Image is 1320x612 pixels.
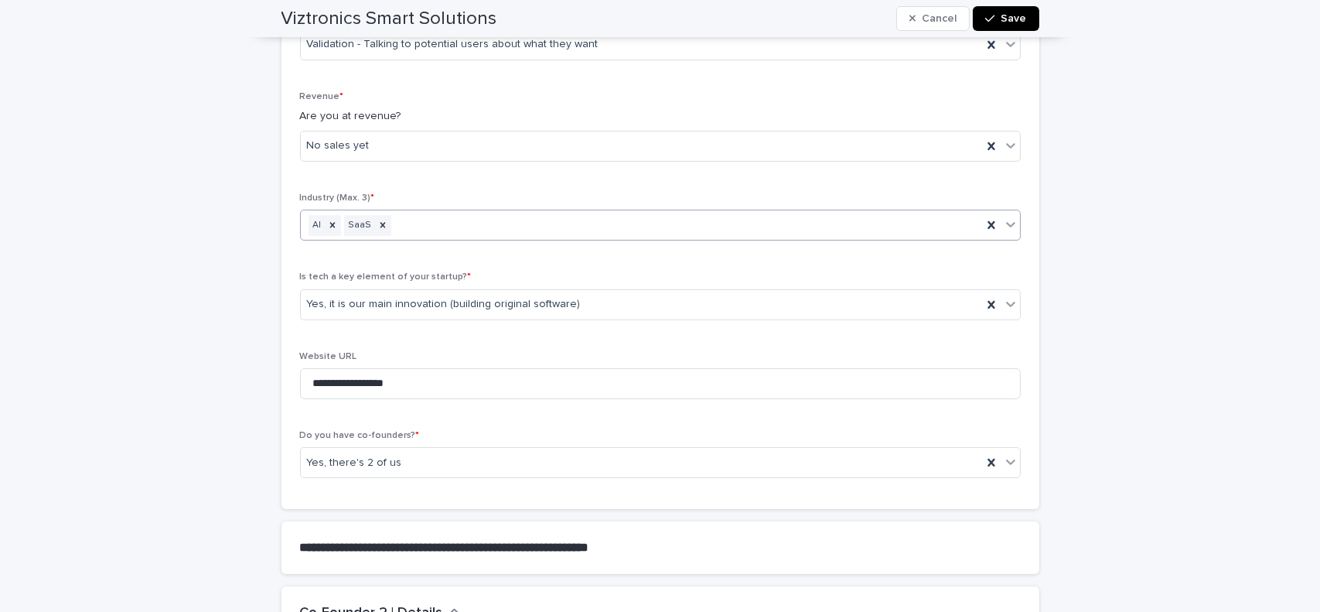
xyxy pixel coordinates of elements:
[922,13,957,24] span: Cancel
[973,6,1039,31] button: Save
[300,352,357,361] span: Website URL
[309,215,324,236] div: AI
[300,92,344,101] span: Revenue
[307,455,402,471] span: Yes, there's 2 of us
[1001,13,1027,24] span: Save
[300,108,1021,125] p: Are you at revenue?
[307,36,599,53] span: Validation - Talking to potential users about what they want
[300,193,375,203] span: Industry (Max. 3)
[300,431,420,440] span: Do you have co-founders?
[307,138,370,154] span: No sales yet
[307,296,581,313] span: Yes, it is our main innovation (building original software)
[896,6,970,31] button: Cancel
[344,215,374,236] div: SaaS
[300,272,472,282] span: Is tech a key element of your startup?
[281,8,497,30] h2: Viztronics Smart Solutions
